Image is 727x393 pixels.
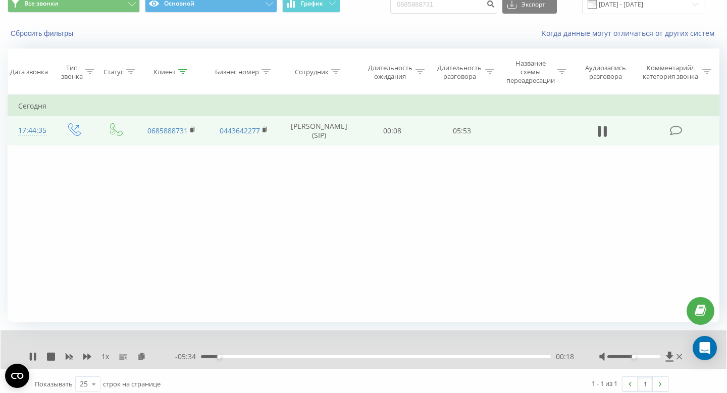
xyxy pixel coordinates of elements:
a: 0443642277 [220,126,260,135]
div: Аудиозапись разговора [578,64,633,81]
div: Длительность ожидания [367,64,413,81]
button: Open CMP widget [5,364,29,388]
div: Название схемы переадресации [506,59,555,85]
div: Дата звонка [10,68,48,76]
span: - 05:34 [175,352,201,362]
div: Open Intercom Messenger [693,336,717,360]
div: Accessibility label [632,355,636,359]
span: строк на странице [103,379,161,388]
td: 00:08 [358,116,428,145]
td: Сегодня [8,96,719,116]
div: Тип звонка [61,64,83,81]
td: [PERSON_NAME] (SIP) [280,116,358,145]
div: Сотрудник [295,68,329,76]
td: 05:53 [427,116,497,145]
div: 17:44:35 [18,121,42,140]
span: 00:18 [556,352,574,362]
button: Сбросить фильтры [8,29,78,38]
a: 0685888731 [147,126,188,135]
div: Бизнес номер [215,68,259,76]
div: Accessibility label [217,355,221,359]
div: Статус [103,68,124,76]
span: Показывать [35,379,73,388]
div: Клиент [153,68,176,76]
a: Когда данные могут отличаться от других систем [542,28,719,38]
span: 1 x [101,352,109,362]
div: Длительность разговора [436,64,483,81]
div: 25 [80,379,88,389]
a: 1 [638,377,653,391]
div: 1 - 1 из 1 [592,378,617,388]
div: Комментарий/категория звонка [641,64,700,81]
